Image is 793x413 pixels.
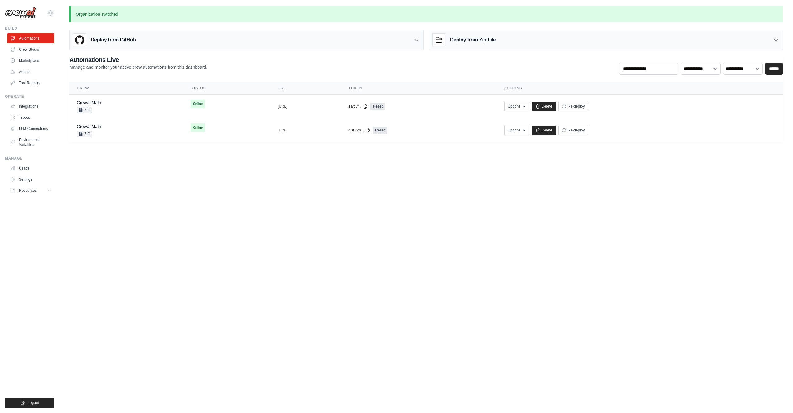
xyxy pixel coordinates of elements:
[370,103,385,110] a: Reset
[348,104,368,109] button: 1afc5f...
[7,33,54,43] a: Automations
[183,82,270,95] th: Status
[69,82,183,95] th: Crew
[532,102,556,111] a: Delete
[270,82,341,95] th: URL
[558,126,588,135] button: Re-deploy
[69,6,783,22] p: Organization switched
[191,123,205,132] span: Online
[77,124,101,129] a: Crewai Math
[7,78,54,88] a: Tool Registry
[7,101,54,111] a: Integrations
[7,56,54,66] a: Marketplace
[497,82,783,95] th: Actions
[7,45,54,54] a: Crew Studio
[450,36,496,44] h3: Deploy from Zip File
[504,126,529,135] button: Options
[5,156,54,161] div: Manage
[77,131,92,137] span: ZIP
[69,55,207,64] h2: Automations Live
[558,102,588,111] button: Re-deploy
[5,7,36,19] img: Logo
[7,113,54,123] a: Traces
[7,67,54,77] a: Agents
[28,400,39,405] span: Logout
[373,127,387,134] a: Reset
[5,94,54,99] div: Operate
[91,36,136,44] h3: Deploy from GitHub
[7,186,54,196] button: Resources
[69,64,207,70] p: Manage and monitor your active crew automations from this dashboard.
[77,100,101,105] a: Crewai Math
[504,102,529,111] button: Options
[5,26,54,31] div: Build
[73,34,86,46] img: GitHub Logo
[19,188,37,193] span: Resources
[191,100,205,108] span: Online
[7,174,54,184] a: Settings
[7,135,54,150] a: Environment Variables
[348,128,370,133] button: 40a72b...
[7,163,54,173] a: Usage
[532,126,556,135] a: Delete
[341,82,497,95] th: Token
[5,398,54,408] button: Logout
[7,124,54,134] a: LLM Connections
[77,107,92,113] span: ZIP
